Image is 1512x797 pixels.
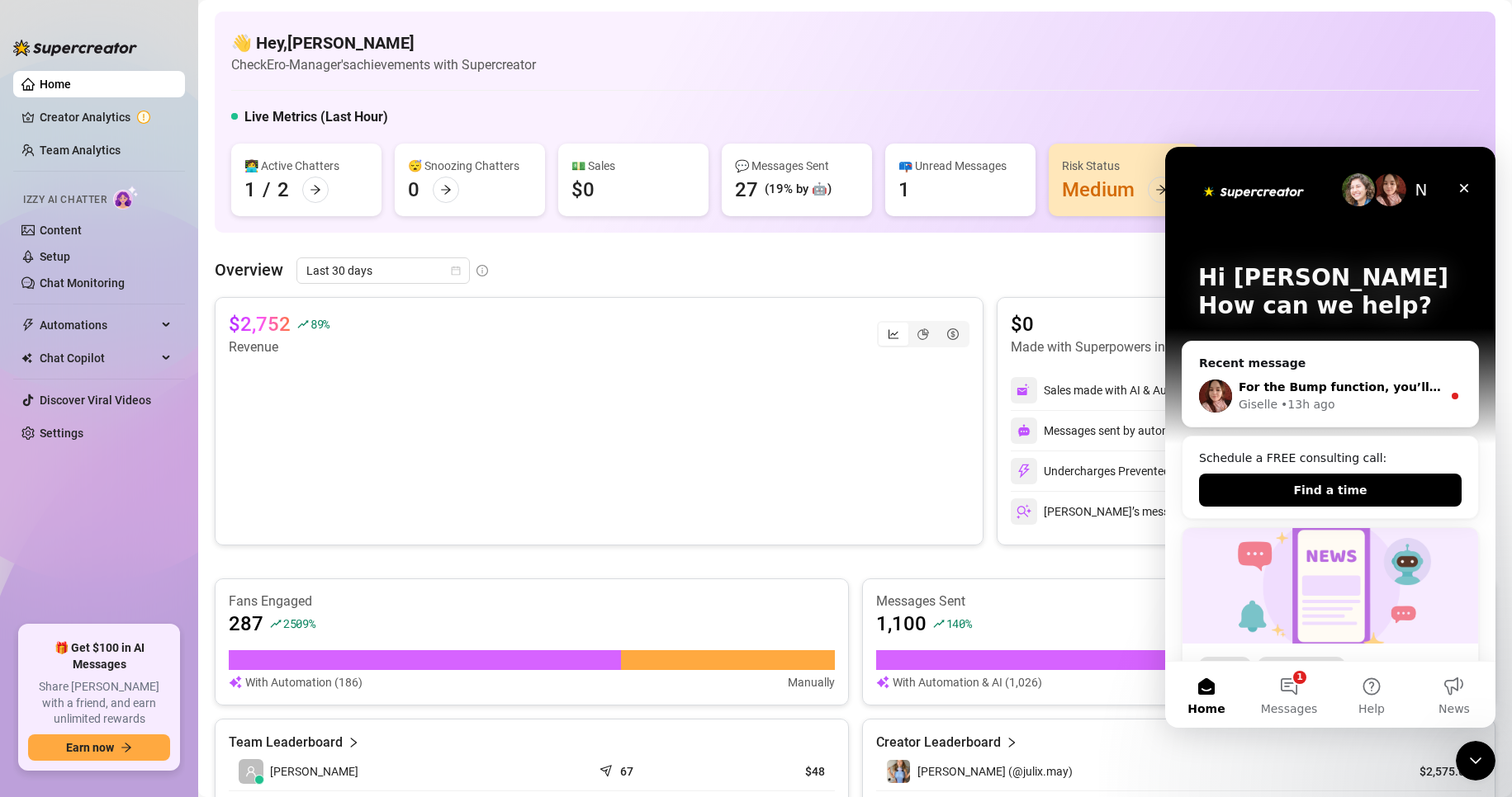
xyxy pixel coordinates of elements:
[92,510,180,528] div: Improvement
[898,157,1022,175] div: 📪 Unread Messages
[244,157,368,175] div: 👩‍💻 Active Chatters
[284,26,314,56] div: Close
[121,742,132,753] span: arrow-right
[83,515,165,581] button: Messages
[40,312,157,338] span: Automations
[877,321,969,347] div: segmented control
[1017,424,1031,437] img: svg%3e
[946,615,972,631] span: 140 %
[96,556,153,568] span: Messages
[116,249,169,266] div: • 13h ago
[917,765,1073,778] span: [PERSON_NAME] (@julix.may)
[277,177,289,203] div: 2
[898,177,910,203] div: 1
[28,640,170,672] span: 🎁 Get $100 in AI Messages
[1044,381,1235,399] div: Sales made with AI & Automations
[245,673,363,691] article: With Automation (186)
[1155,184,1167,196] span: arrow-right
[22,556,59,568] span: Home
[283,615,315,631] span: 2509 %
[40,78,71,91] a: Home
[440,184,452,196] span: arrow-right
[40,144,121,157] a: Team Analytics
[876,733,1001,752] article: Creator Leaderboard
[21,352,32,364] img: Chat Copilot
[1017,464,1031,479] img: svg%3e
[1456,741,1495,780] iframe: Intercom live chat
[34,327,296,360] button: Find a time
[735,177,758,203] div: 27
[229,611,263,637] article: 287
[348,733,359,752] span: right
[229,337,329,357] article: Revenue
[17,381,313,497] img: Izzy just got smarter and safer ✨
[1006,733,1017,752] span: right
[1062,157,1186,175] div: Risk Status
[34,510,86,528] div: Update
[876,592,1482,611] article: Messages Sent
[229,592,835,611] article: Fans Engaged
[40,104,172,130] a: Creator Analytics exclamation-circle
[66,741,114,754] span: Earn now
[244,177,256,203] div: 1
[310,316,329,332] span: 89 %
[193,556,220,568] span: Help
[165,515,248,581] button: Help
[273,556,305,568] span: News
[408,157,532,175] div: 😴 Snoozing Chatters
[1011,311,1254,337] article: $0
[215,257,283,282] article: Overview
[270,762,358,780] span: [PERSON_NAME]
[248,515,330,581] button: News
[887,760,910,783] img: Julia (@julix.may)
[40,224,82,237] a: Content
[23,192,107,208] span: Izzy AI Chatter
[113,186,139,210] img: AI Chatter
[933,618,945,630] span: rise
[600,761,616,777] span: send
[723,763,825,780] article: $48
[310,184,321,196] span: arrow-right
[40,250,70,263] a: Setup
[21,318,35,332] span: thunderbolt
[571,157,695,175] div: 💵 Sales
[73,249,112,266] div: Giselle
[1011,458,1245,484] div: Undercharges Prevented by PriceGuard
[888,328,899,340] span: line-chart
[28,734,170,761] button: Earn nowarrow-right
[571,177,595,203] div: $0
[876,611,927,637] article: 1,100
[917,328,929,340] span: pie-chart
[13,40,137,56] img: logo-BBDzfeDw.svg
[306,258,460,283] span: Last 30 days
[408,177,419,203] div: 0
[788,673,835,691] article: Manually
[735,157,859,175] div: 💬 Messages Sent
[40,276,125,290] a: Chat Monitoring
[620,763,633,780] article: 67
[229,673,242,691] img: svg%3e
[1017,383,1031,398] img: svg%3e
[244,107,388,127] h5: Live Metrics (Last Hour)
[876,673,889,691] img: svg%3e
[231,31,536,54] h4: 👋 Hey, [PERSON_NAME]
[1011,498,1288,525] div: [PERSON_NAME]’s messages and PPVs tracked
[765,180,832,200] div: (19% by 🤖)
[40,345,157,371] span: Chat Copilot
[229,733,343,752] article: Team Leaderboard
[270,618,282,630] span: rise
[245,766,257,777] span: user
[1396,763,1472,780] article: $2,575.63
[893,673,1042,691] article: With Automation & AI (1,026)
[17,380,314,590] div: Izzy just got smarter and safer ✨UpdateImprovement
[476,265,488,276] span: info-circle
[451,266,461,276] span: calendar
